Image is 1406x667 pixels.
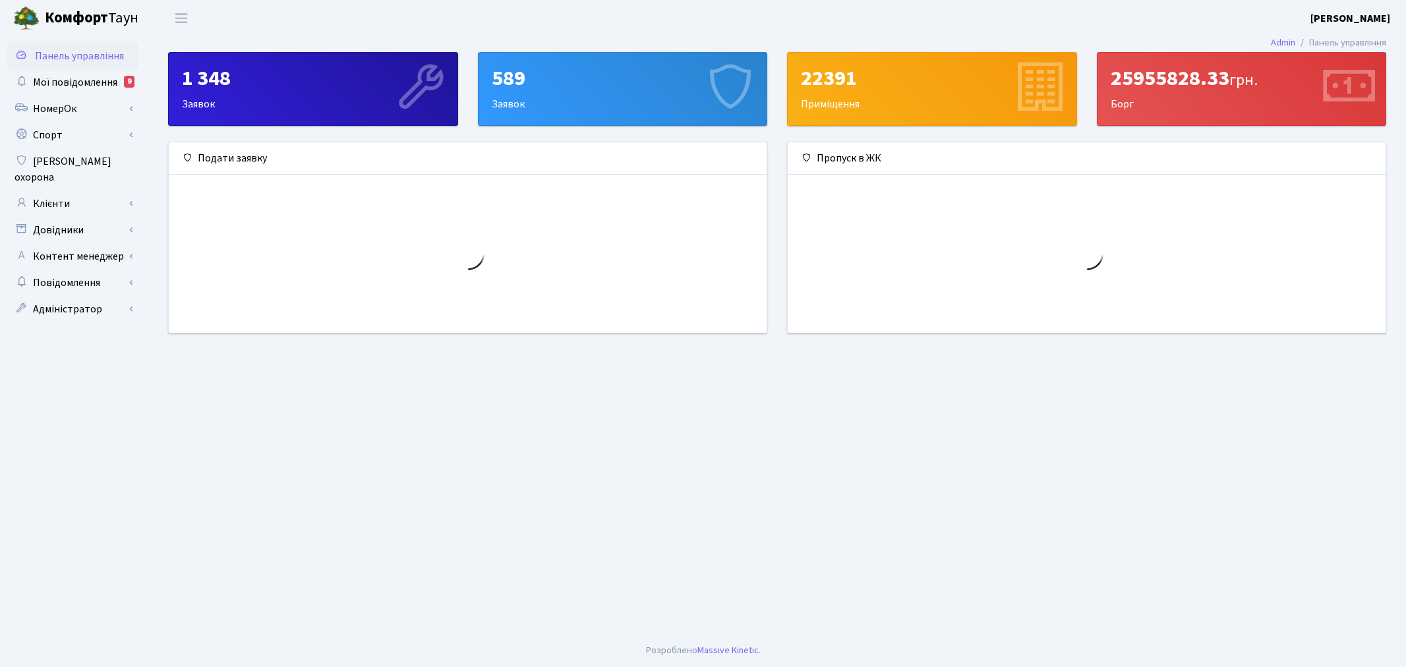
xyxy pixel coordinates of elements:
[479,53,767,125] div: Заявок
[165,7,198,29] button: Переключити навігацію
[1229,69,1258,92] span: грн.
[788,53,1076,125] div: Приміщення
[788,142,1386,175] div: Пропуск в ЖК
[787,52,1077,126] a: 22391Приміщення
[169,53,457,125] div: Заявок
[7,96,138,122] a: НомерОк
[7,190,138,217] a: Клієнти
[1111,66,1373,91] div: 25955828.33
[182,66,444,91] div: 1 348
[124,76,134,88] div: 9
[7,296,138,322] a: Адміністратор
[13,5,40,32] img: logo.png
[646,643,761,658] div: Розроблено .
[7,122,138,148] a: Спорт
[697,643,759,657] a: Massive Kinetic
[45,7,138,30] span: Таун
[801,66,1063,91] div: 22391
[35,49,124,63] span: Панель управління
[478,52,768,126] a: 589Заявок
[168,52,458,126] a: 1 348Заявок
[7,69,138,96] a: Мої повідомлення9
[7,243,138,270] a: Контент менеджер
[1310,11,1390,26] a: [PERSON_NAME]
[1098,53,1386,125] div: Борг
[33,75,117,90] span: Мої повідомлення
[7,217,138,243] a: Довідники
[1271,36,1295,49] a: Admin
[1295,36,1386,50] li: Панель управління
[492,66,754,91] div: 589
[7,270,138,296] a: Повідомлення
[7,43,138,69] a: Панель управління
[1251,29,1406,57] nav: breadcrumb
[45,7,108,28] b: Комфорт
[169,142,767,175] div: Подати заявку
[7,148,138,190] a: [PERSON_NAME] охорона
